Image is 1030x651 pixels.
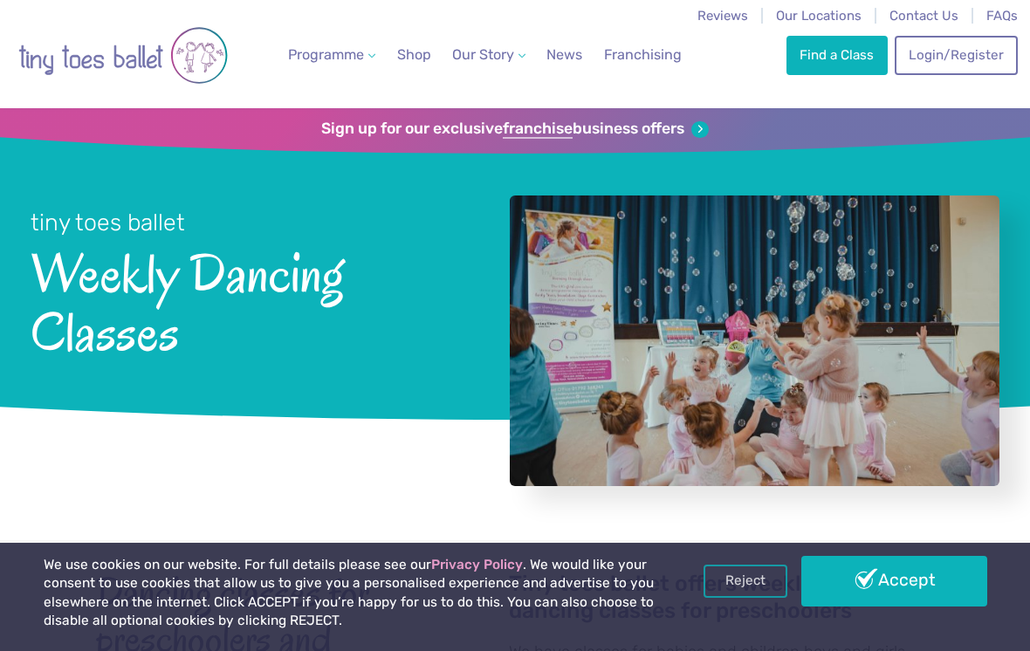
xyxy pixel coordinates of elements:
a: Contact Us [889,8,958,24]
a: Reject [704,565,787,598]
a: Franchising [597,38,689,72]
span: Our Story [452,46,514,63]
span: Weekly Dancing Classes [31,238,466,361]
a: FAQs [986,8,1018,24]
small: tiny toes ballet [31,209,185,236]
p: We use cookies on our website. For full details please see our . We would like your consent to us... [44,556,657,631]
a: Programme [281,38,382,72]
a: News [539,38,589,72]
span: Shop [397,46,431,63]
a: Login/Register [895,36,1017,74]
span: Programme [288,46,364,63]
span: News [546,46,582,63]
a: Accept [801,556,986,606]
strong: franchise [503,120,573,139]
a: Shop [390,38,438,72]
a: Our Locations [776,8,862,24]
a: Sign up for our exclusivefranchisebusiness offers [321,120,708,139]
img: tiny toes ballet [18,11,228,99]
a: Reviews [697,8,748,24]
a: Our Story [445,38,532,72]
span: Franchising [604,46,682,63]
a: Find a Class [786,36,888,74]
a: Privacy Policy [431,557,523,572]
